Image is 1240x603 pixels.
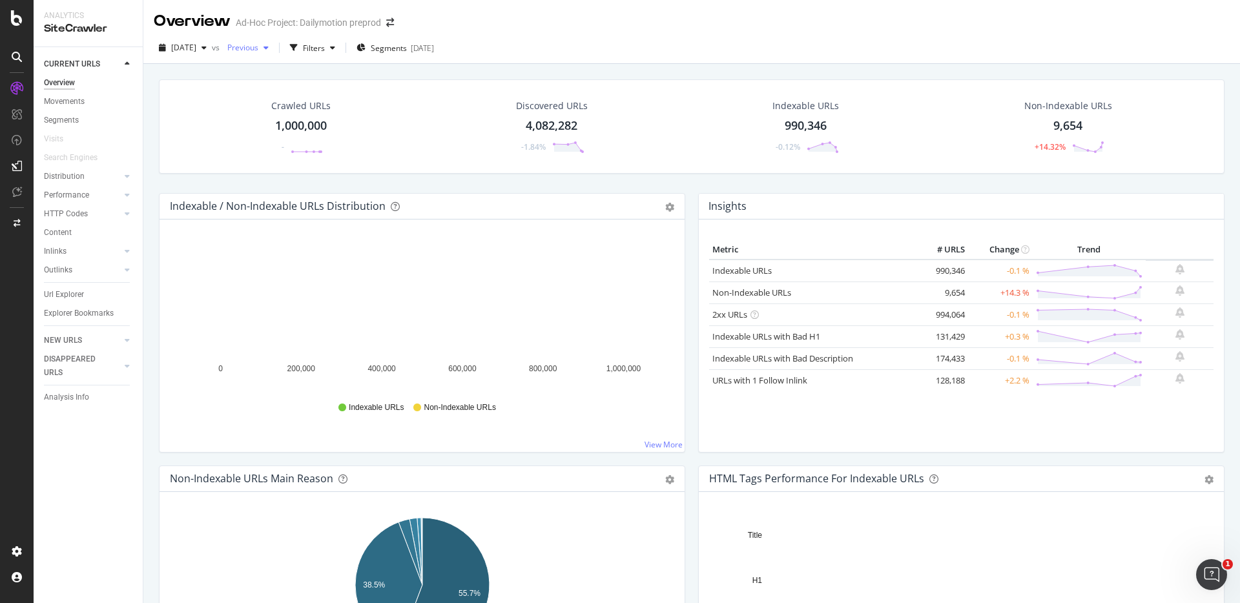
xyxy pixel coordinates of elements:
[448,364,477,373] text: 600,000
[44,207,88,221] div: HTTP Codes
[285,37,340,58] button: Filters
[1175,373,1184,383] div: bell-plus
[521,141,546,152] div: -1.84%
[709,240,916,260] th: Metric
[271,99,331,112] div: Crawled URLs
[968,303,1033,325] td: -0.1 %
[44,226,72,240] div: Content
[44,245,121,258] a: Inlinks
[44,263,72,277] div: Outlinks
[529,364,557,373] text: 800,000
[44,288,134,301] a: Url Explorer
[516,99,588,112] div: Discovered URLs
[1035,141,1066,152] div: +14.32%
[606,364,641,373] text: 1,000,000
[1175,264,1184,274] div: bell-plus
[968,325,1033,347] td: +0.3 %
[709,472,924,485] div: HTML Tags Performance for Indexable URLs
[916,281,968,303] td: 9,654
[712,265,772,276] a: Indexable URLs
[968,369,1033,391] td: +2.2 %
[916,325,968,347] td: 131,429
[44,288,84,301] div: Url Explorer
[748,531,763,540] text: Title
[44,353,109,380] div: DISAPPEARED URLS
[916,240,968,260] th: # URLS
[665,203,674,212] div: gear
[44,307,134,320] a: Explorer Bookmarks
[44,57,121,71] a: CURRENT URLS
[968,260,1033,282] td: -0.1 %
[752,576,763,585] text: H1
[44,226,134,240] a: Content
[44,353,121,380] a: DISAPPEARED URLS
[363,580,385,589] text: 38.5%
[44,114,134,127] a: Segments
[44,151,98,165] div: Search Engines
[645,439,683,450] a: View More
[424,402,495,413] span: Non-Indexable URLs
[44,10,132,21] div: Analytics
[712,331,820,342] a: Indexable URLs with Bad H1
[1223,559,1233,569] span: 1
[665,475,674,484] div: gear
[968,240,1033,260] th: Change
[712,374,807,386] a: URLs with 1 Follow Inlink
[44,263,121,277] a: Outlinks
[776,141,800,152] div: -0.12%
[222,42,258,53] span: Previous
[44,21,132,36] div: SiteCrawler
[916,369,968,391] td: 128,188
[371,43,407,54] span: Segments
[44,207,121,221] a: HTTP Codes
[44,189,121,202] a: Performance
[287,364,316,373] text: 200,000
[968,281,1033,303] td: +14.3 %
[785,118,827,134] div: 990,346
[44,391,134,404] a: Analysis Info
[44,114,79,127] div: Segments
[1175,307,1184,318] div: bell-plus
[44,95,85,108] div: Movements
[351,37,439,58] button: Segments[DATE]
[1024,99,1112,112] div: Non-Indexable URLs
[44,170,121,183] a: Distribution
[386,18,394,27] div: arrow-right-arrow-left
[1175,351,1184,362] div: bell-plus
[44,57,100,71] div: CURRENT URLS
[44,76,75,90] div: Overview
[712,353,853,364] a: Indexable URLs with Bad Description
[44,334,121,347] a: NEW URLS
[526,118,577,134] div: 4,082,282
[44,170,85,183] div: Distribution
[1196,559,1227,590] iframe: Intercom live chat
[1204,475,1214,484] div: gear
[916,347,968,369] td: 174,433
[222,37,274,58] button: Previous
[44,132,63,146] div: Visits
[1175,285,1184,296] div: bell-plus
[170,472,333,485] div: Non-Indexable URLs Main Reason
[44,76,134,90] a: Overview
[275,118,327,134] div: 1,000,000
[218,364,223,373] text: 0
[170,199,386,212] div: Indexable / Non-Indexable URLs Distribution
[236,16,381,29] div: Ad-Hoc Project: Dailymotion preprod
[44,307,114,320] div: Explorer Bookmarks
[772,99,839,112] div: Indexable URLs
[712,287,791,298] a: Non-Indexable URLs
[916,303,968,325] td: 994,064
[367,364,396,373] text: 400,000
[1033,240,1146,260] th: Trend
[282,141,284,152] div: -
[170,240,674,390] svg: A chart.
[154,37,212,58] button: [DATE]
[712,309,747,320] a: 2xx URLs
[154,10,231,32] div: Overview
[44,95,134,108] a: Movements
[708,198,747,215] h4: Insights
[916,260,968,282] td: 990,346
[1175,329,1184,340] div: bell-plus
[1053,118,1082,134] div: 9,654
